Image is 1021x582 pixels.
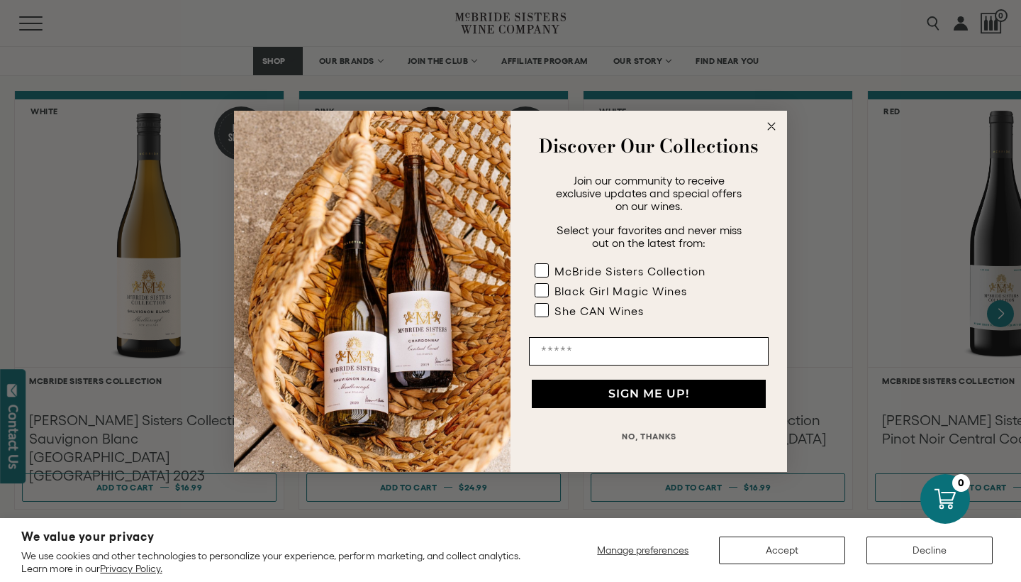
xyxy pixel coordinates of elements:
input: Email [529,337,769,366]
button: Decline [866,537,993,564]
p: We use cookies and other technologies to personalize your experience, perform marketing, and coll... [21,549,540,575]
button: NO, THANKS [529,422,769,451]
h2: We value your privacy [21,531,540,543]
span: Join our community to receive exclusive updates and special offers on our wines. [556,174,742,212]
button: Manage preferences [588,537,698,564]
span: Manage preferences [597,544,688,556]
strong: Discover Our Collections [539,132,759,160]
button: Accept [719,537,845,564]
div: She CAN Wines [554,304,644,317]
div: McBride Sisters Collection [554,265,705,278]
img: 42653730-7e35-4af7-a99d-12bf478283cf.jpeg [234,111,510,472]
button: SIGN ME UP! [532,380,766,408]
div: Black Girl Magic Wines [554,285,687,297]
div: 0 [952,474,970,492]
button: Close dialog [763,118,780,135]
a: Privacy Policy. [100,563,162,574]
span: Select your favorites and never miss out on the latest from: [557,224,742,249]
